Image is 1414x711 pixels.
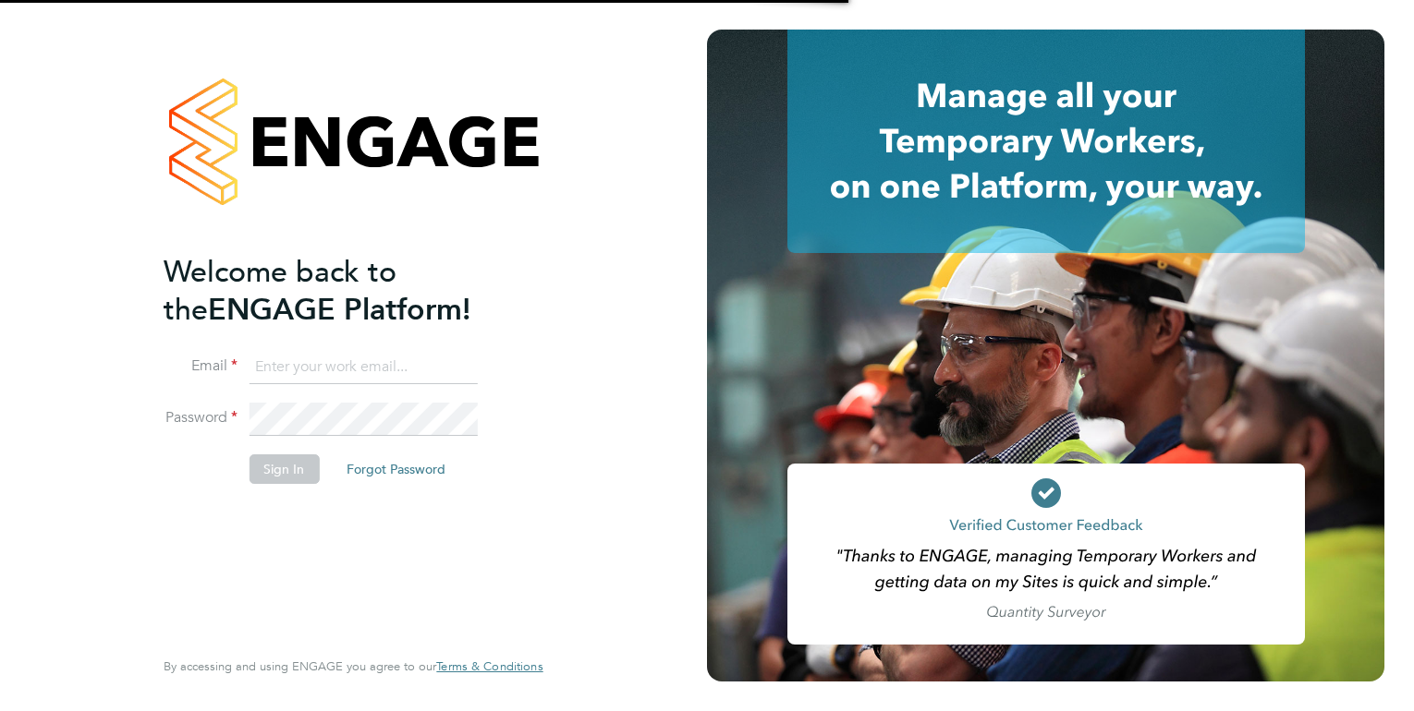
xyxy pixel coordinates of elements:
label: Email [164,356,238,376]
button: Forgot Password [332,454,460,484]
span: By accessing and using ENGAGE you agree to our [164,658,542,674]
span: Terms & Conditions [436,658,542,674]
button: Sign In [249,454,319,484]
h2: ENGAGE Platform! [164,253,524,329]
label: Password [164,408,238,428]
span: Welcome back to the [164,254,396,328]
input: Enter your work email... [249,351,477,384]
a: Terms & Conditions [436,659,542,674]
